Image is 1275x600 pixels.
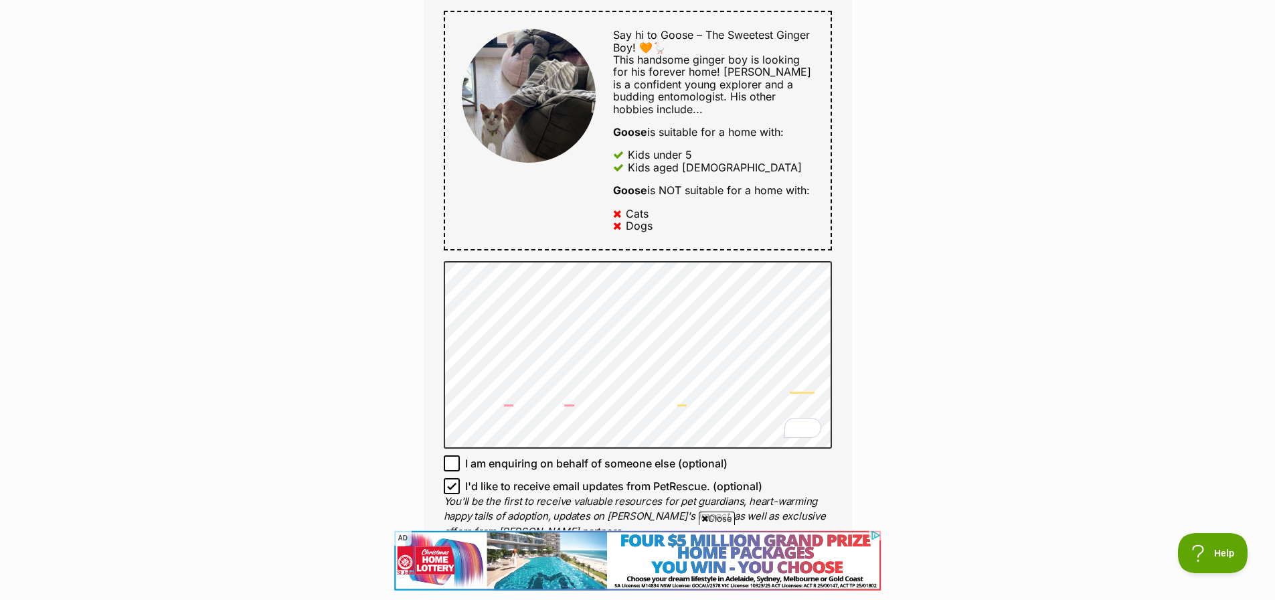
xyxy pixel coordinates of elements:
textarea: To enrich screen reader interactions, please activate Accessibility in Grammarly extension settings [444,261,832,449]
iframe: Advertisement [637,593,638,593]
div: is NOT suitable for a home with: [613,184,813,196]
span: Close [699,512,735,525]
span: I'd like to receive email updates from PetRescue. (optional) [465,478,762,494]
div: Dogs [626,220,653,232]
p: You'll be the first to receive valuable resources for pet guardians, heart-warming happy tails of... [444,494,832,540]
strong: Goose [613,183,647,197]
span: I am enquiring on behalf of someone else (optional) [465,455,728,471]
img: Goose [462,29,596,163]
div: Kids aged [DEMOGRAPHIC_DATA] [628,161,802,173]
div: is suitable for a home with: [613,126,813,138]
strong: Goose [613,125,647,139]
span: AD [394,530,412,546]
iframe: Help Scout Beacon - Open [1178,533,1248,573]
div: Kids under 5 [628,149,692,161]
span: Say hi to Goose – The Sweetest Ginger Boy! 🧡🪿 This handsome ginger boy is looking for his forever... [613,28,811,115]
div: Cats [626,208,649,220]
